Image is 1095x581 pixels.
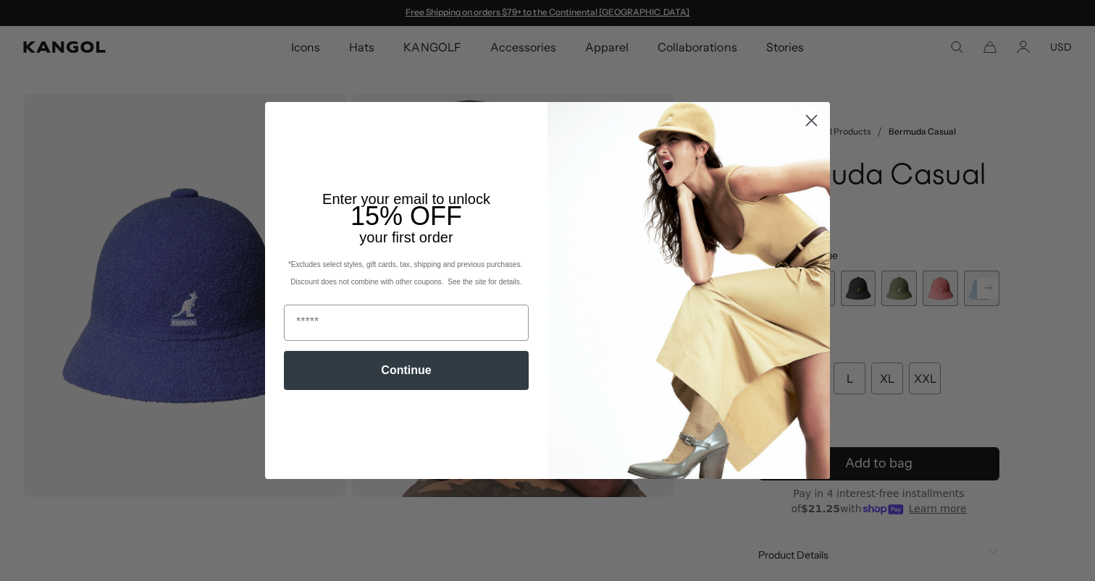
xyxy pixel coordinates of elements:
[351,201,462,231] span: 15% OFF
[322,191,490,207] span: Enter your email to unlock
[547,102,830,478] img: 93be19ad-e773-4382-80b9-c9d740c9197f.jpeg
[284,305,529,341] input: Email
[359,229,453,245] span: your first order
[799,108,824,133] button: Close dialog
[288,260,524,286] span: *Excludes select styles, gift cards, tax, shipping and previous purchases. Discount does not comb...
[284,351,529,390] button: Continue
